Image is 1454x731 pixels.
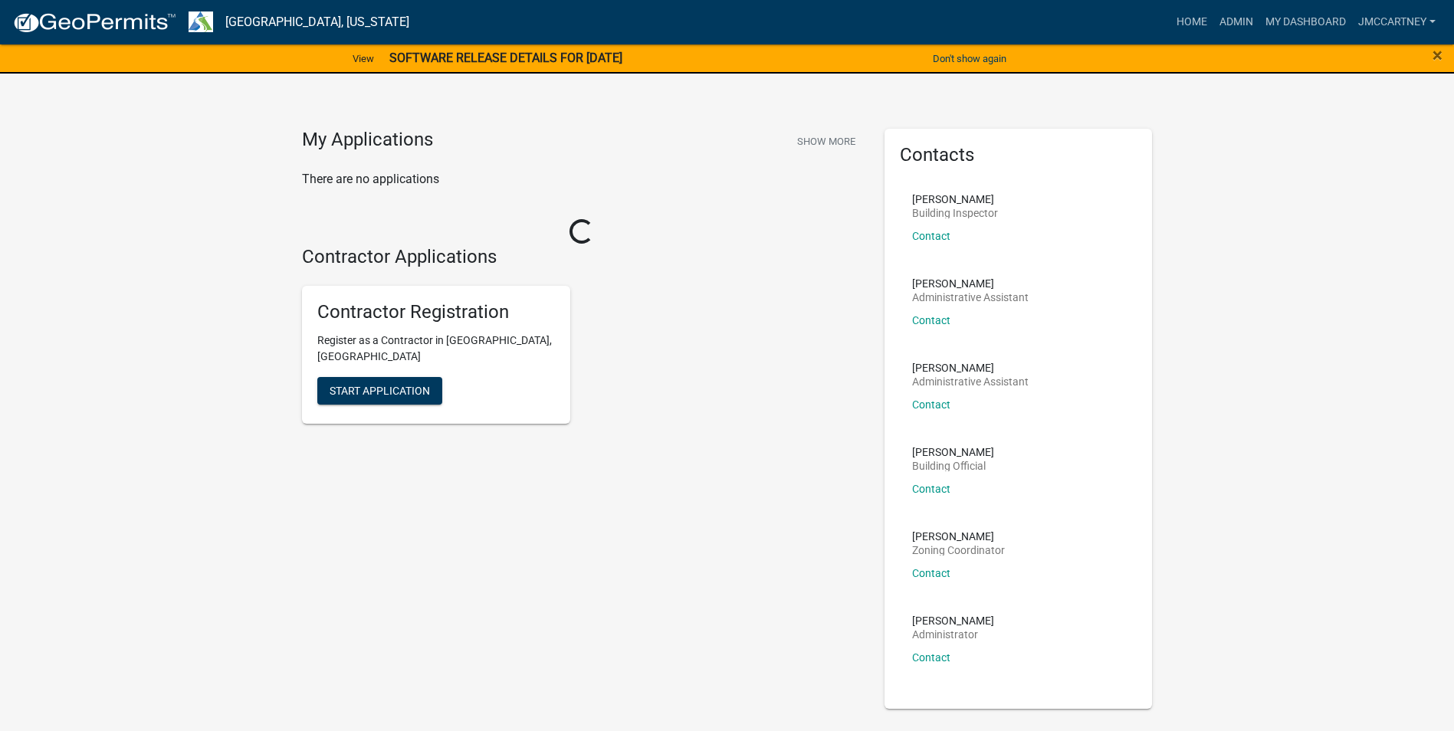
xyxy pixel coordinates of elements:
p: Register as a Contractor in [GEOGRAPHIC_DATA], [GEOGRAPHIC_DATA] [317,333,555,365]
img: Troup County, Georgia [189,11,213,32]
p: [PERSON_NAME] [912,278,1029,289]
strong: SOFTWARE RELEASE DETAILS FOR [DATE] [389,51,622,65]
a: Contact [912,230,950,242]
a: jmccartney [1352,8,1442,37]
h4: My Applications [302,129,433,152]
span: Start Application [330,385,430,397]
p: Administrator [912,629,994,640]
p: Zoning Coordinator [912,545,1005,556]
a: Contact [912,651,950,664]
a: My Dashboard [1259,8,1352,37]
a: [GEOGRAPHIC_DATA], [US_STATE] [225,9,409,35]
a: Home [1170,8,1213,37]
button: Don't show again [927,46,1013,71]
a: Contact [912,398,950,411]
p: [PERSON_NAME] [912,362,1029,373]
p: [PERSON_NAME] [912,615,994,626]
a: View [346,46,380,71]
p: Building Inspector [912,208,998,218]
p: [PERSON_NAME] [912,531,1005,542]
h5: Contacts [900,144,1137,166]
p: Building Official [912,461,994,471]
button: Start Application [317,377,442,405]
p: [PERSON_NAME] [912,194,998,205]
a: Admin [1213,8,1259,37]
p: [PERSON_NAME] [912,447,994,457]
h5: Contractor Registration [317,301,555,323]
p: Administrative Assistant [912,376,1029,387]
p: Administrative Assistant [912,292,1029,303]
button: Close [1433,46,1443,64]
span: × [1433,44,1443,66]
a: Contact [912,483,950,495]
a: Contact [912,314,950,326]
a: Contact [912,567,950,579]
p: There are no applications [302,170,862,188]
h4: Contractor Applications [302,246,862,268]
button: Show More [791,129,862,154]
wm-workflow-list-section: Contractor Applications [302,246,862,437]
